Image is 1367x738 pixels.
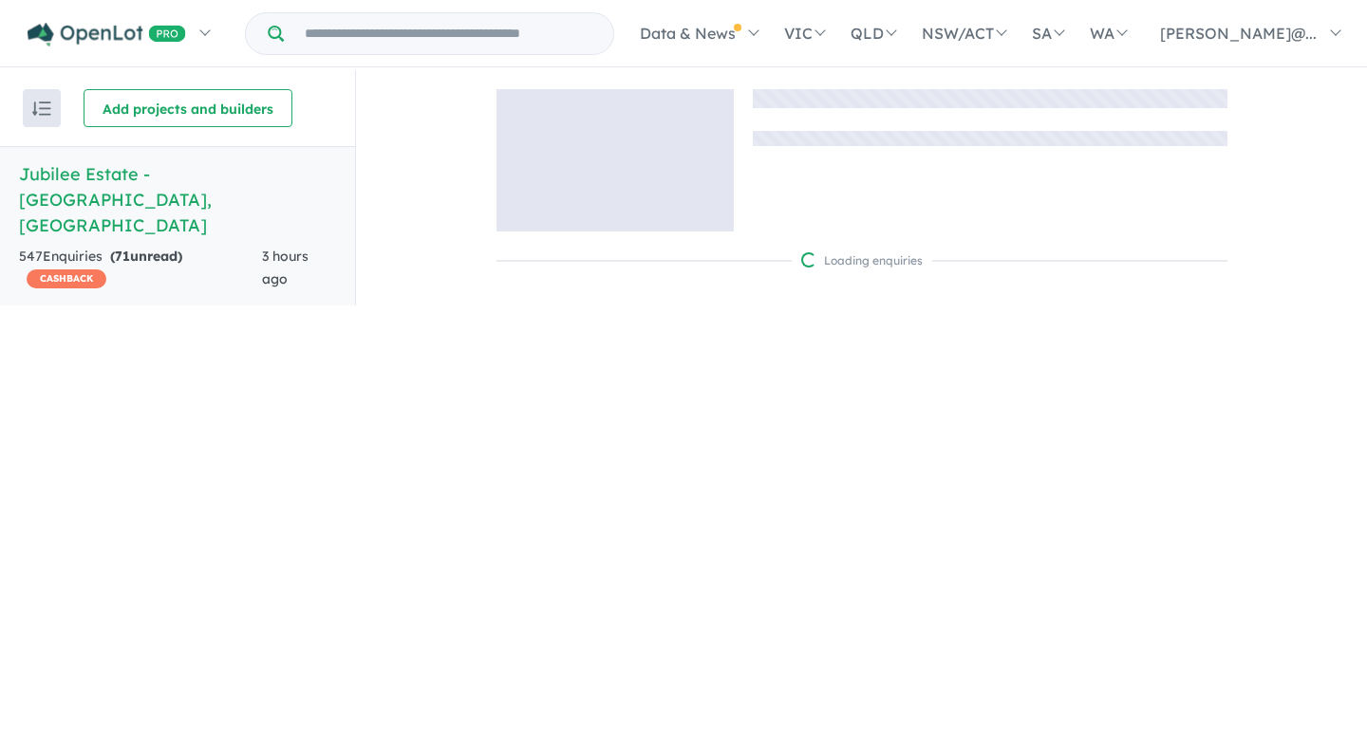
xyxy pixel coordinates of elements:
[262,248,309,287] span: 3 hours ago
[19,161,336,238] h5: Jubilee Estate - [GEOGRAPHIC_DATA] , [GEOGRAPHIC_DATA]
[32,101,51,116] img: sort.svg
[1160,24,1317,43] span: [PERSON_NAME]@...
[19,246,262,291] div: 547 Enquir ies
[288,13,609,54] input: Try estate name, suburb, builder or developer
[801,251,923,270] div: Loading enquiries
[115,248,130,265] span: 71
[110,248,182,265] strong: ( unread)
[28,23,186,46] img: Openlot PRO Logo White
[27,269,106,288] span: CASHBACK
[84,89,292,127] button: Add projects and builders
